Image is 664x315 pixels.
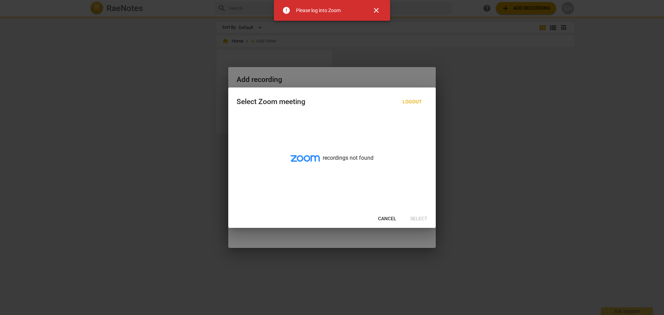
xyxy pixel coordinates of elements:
button: Close [368,2,385,19]
div: Select Zoom meeting [237,98,305,106]
span: error [282,6,290,15]
span: Logout [403,99,422,105]
span: Cancel [378,215,396,222]
button: Cancel [372,213,402,225]
span: close [372,6,380,15]
button: Logout [397,96,427,108]
div: Please log into Zoom [296,7,341,14]
div: recordings not found [228,115,436,210]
